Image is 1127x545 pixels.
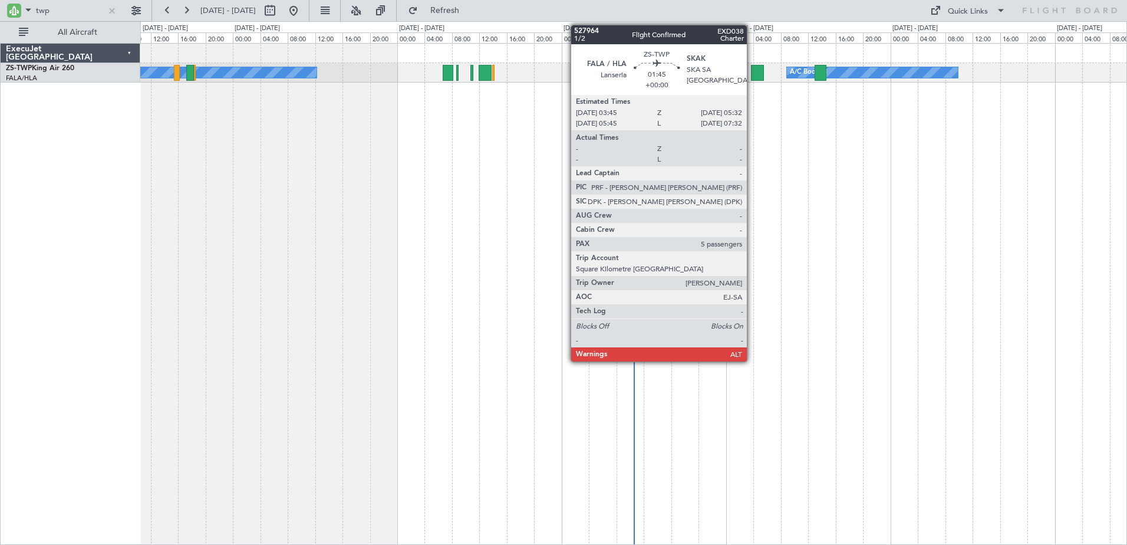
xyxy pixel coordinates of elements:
[808,32,835,43] div: 12:00
[891,32,918,43] div: 00:00
[233,32,260,43] div: 00:00
[315,32,342,43] div: 12:00
[342,32,370,43] div: 16:00
[420,6,470,15] span: Refresh
[563,24,609,34] div: [DATE] - [DATE]
[698,32,726,43] div: 20:00
[200,5,256,16] span: [DATE] - [DATE]
[151,32,178,43] div: 12:00
[863,32,890,43] div: 20:00
[589,32,616,43] div: 04:00
[644,32,671,43] div: 12:00
[534,32,561,43] div: 20:00
[178,32,205,43] div: 16:00
[399,24,444,34] div: [DATE] - [DATE]
[562,32,589,43] div: 00:00
[507,32,534,43] div: 16:00
[892,24,938,34] div: [DATE] - [DATE]
[288,32,315,43] div: 08:00
[1082,32,1109,43] div: 04:00
[13,23,128,42] button: All Aircraft
[790,64,827,81] div: A/C Booked
[836,32,863,43] div: 16:00
[261,32,288,43] div: 04:00
[424,32,452,43] div: 04:00
[1057,24,1102,34] div: [DATE] - [DATE]
[206,32,233,43] div: 20:00
[973,32,1000,43] div: 12:00
[6,65,32,72] span: ZS-TWP
[479,32,506,43] div: 12:00
[370,32,397,43] div: 20:00
[31,28,124,37] span: All Aircraft
[1055,32,1082,43] div: 00:00
[918,32,945,43] div: 04:00
[143,24,188,34] div: [DATE] - [DATE]
[728,24,773,34] div: [DATE] - [DATE]
[945,32,973,43] div: 08:00
[617,32,644,43] div: 08:00
[948,6,988,18] div: Quick Links
[753,32,780,43] div: 04:00
[924,1,1011,20] button: Quick Links
[397,32,424,43] div: 00:00
[452,32,479,43] div: 08:00
[235,24,280,34] div: [DATE] - [DATE]
[726,32,753,43] div: 00:00
[1027,32,1054,43] div: 20:00
[6,74,37,83] a: FALA/HLA
[36,2,104,19] input: A/C (Reg. or Type)
[403,1,473,20] button: Refresh
[671,32,698,43] div: 16:00
[781,32,808,43] div: 08:00
[6,65,74,72] a: ZS-TWPKing Air 260
[1000,32,1027,43] div: 16:00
